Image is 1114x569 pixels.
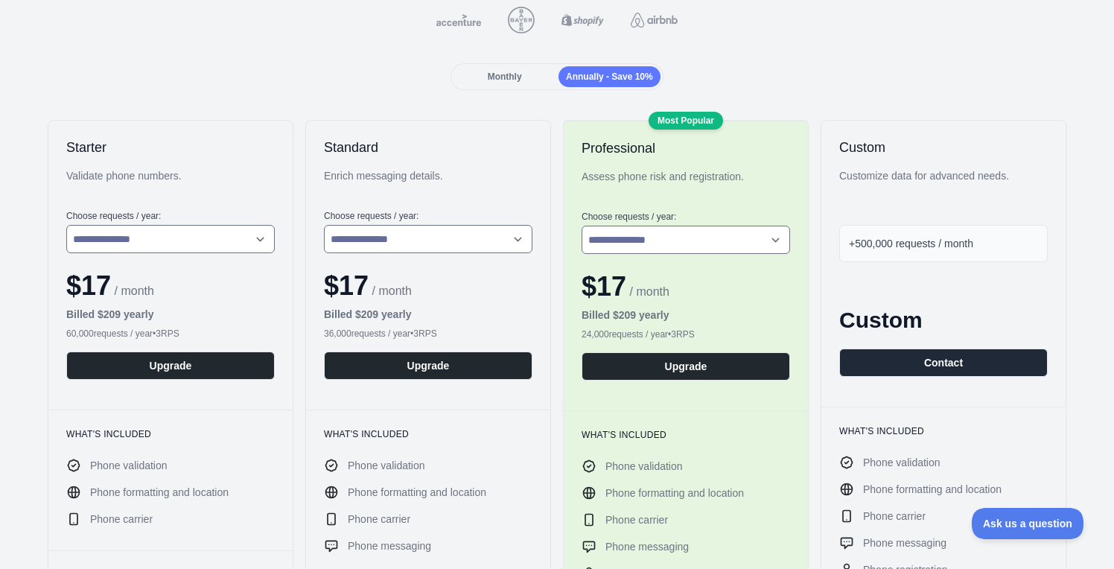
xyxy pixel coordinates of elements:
[582,271,626,302] span: $ 17
[839,308,923,332] span: Custom
[369,284,412,297] span: / month
[849,238,973,249] span: +500,000 requests / month
[582,309,669,321] b: Billed $ 209 yearly
[972,508,1084,539] iframe: Toggle Customer Support
[626,285,669,298] span: / month
[324,308,412,320] b: Billed $ 209 yearly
